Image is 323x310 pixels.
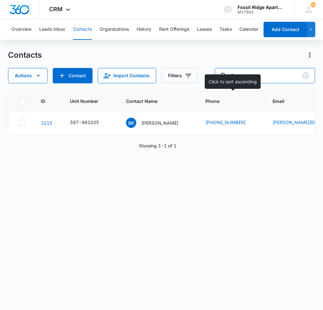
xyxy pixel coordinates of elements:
button: Leads Inbox [39,19,65,40]
button: Actions [305,50,315,60]
div: Contact Name - Bradley Knoblauch - Select to Edit Field [126,118,190,128]
div: Phone - (315) 406-7506 - Select to Edit Field [205,119,257,127]
input: Search Contacts [215,68,315,83]
button: Organizations [100,19,129,40]
button: Add Contact [53,68,93,83]
button: Tasks [220,19,232,40]
span: ID [41,98,45,105]
button: Leases [197,19,212,40]
h1: Contacts [8,50,42,60]
button: Overview [12,19,31,40]
div: 597-963205 [70,119,99,126]
div: account id [238,10,284,14]
span: Contact Name [126,98,181,105]
span: BK [126,118,136,128]
button: Rent Offerings [159,19,189,40]
button: Contacts [73,19,92,40]
span: Phone [205,98,248,105]
button: Calendar [239,19,258,40]
span: 20 [310,2,316,7]
a: [PHONE_NUMBER] [205,119,246,126]
button: Filters [161,68,198,83]
div: Unit Number - 597-963205 - Select to Edit Field [70,119,111,127]
button: Import Contacts [98,68,156,83]
div: Click to sort ascending [205,74,261,89]
p: [PERSON_NAME] [141,120,178,126]
div: account name [238,5,284,10]
button: Actions [8,68,48,83]
button: History [137,19,151,40]
p: Showing 1-1 of 1 [139,142,176,149]
div: notifications count [310,2,316,7]
span: CRM [49,6,63,13]
span: Unit Number [70,98,111,105]
button: Clear [301,71,311,81]
button: Add Contact [264,22,307,37]
a: Navigate to contact details page for Bradley Knoblauch [41,120,52,126]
